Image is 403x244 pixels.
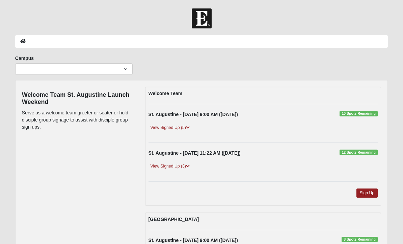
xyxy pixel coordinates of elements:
span: 10 Spots Remaining [340,111,378,116]
a: View Signed Up (5) [149,124,192,131]
label: Campus [15,55,34,62]
strong: St. Augustine - [DATE] 9:00 AM ([DATE]) [149,112,238,117]
a: Sign Up [356,188,378,198]
img: Church of Eleven22 Logo [192,8,212,28]
strong: Welcome Team [149,91,183,96]
span: 12 Spots Remaining [340,150,378,155]
strong: St. Augustine - [DATE] 11:22 AM ([DATE]) [149,150,241,156]
span: 8 Spots Remaining [342,237,378,242]
h4: Welcome Team St. Augustine Launch Weekend [22,91,135,106]
strong: [GEOGRAPHIC_DATA] [149,217,199,222]
strong: St. Augustine - [DATE] 9:00 AM ([DATE]) [149,238,238,243]
p: Serve as a welcome team greeter or seater or hold disciple group signage to assist with disciple ... [22,109,135,131]
a: View Signed Up (3) [149,163,192,170]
